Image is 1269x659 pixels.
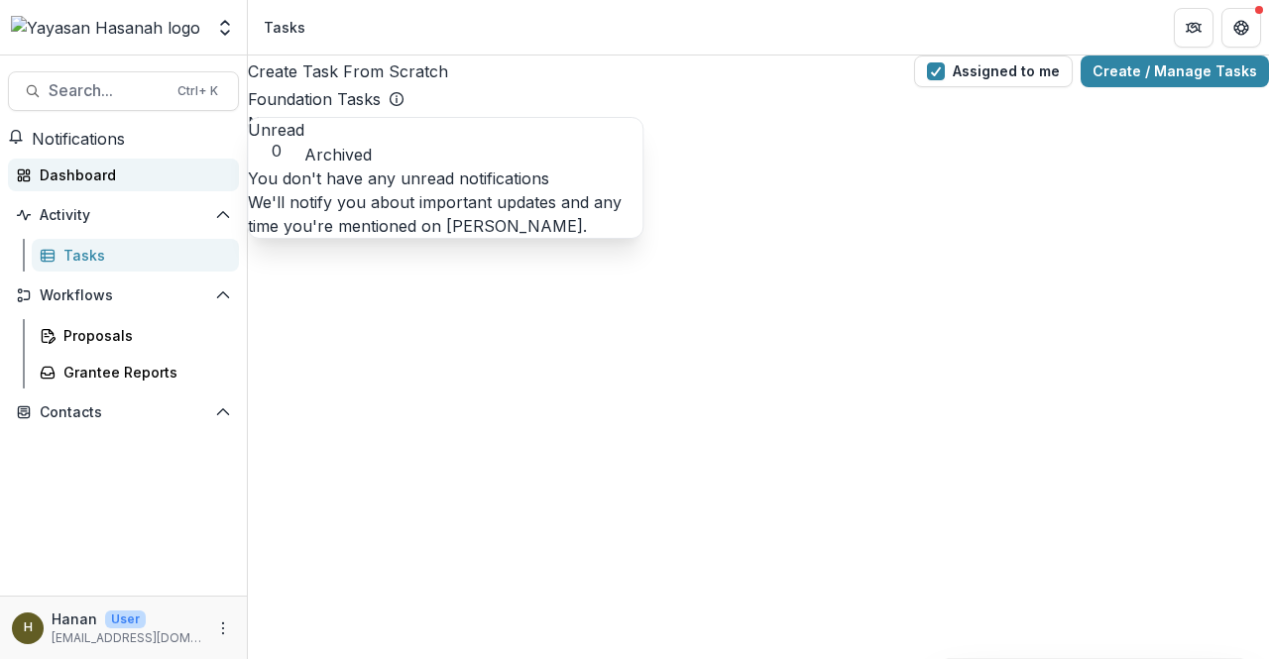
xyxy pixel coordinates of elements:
a: Create / Manage Tasks [1081,55,1269,87]
p: User [105,610,146,628]
img: Yayasan Hasanah logo [11,16,200,40]
button: Open Workflows [8,279,239,311]
p: No tasks available [248,159,1269,182]
span: Workflows [40,287,207,304]
a: Dashboard [8,159,239,191]
button: Open Activity [8,199,239,231]
p: You don't have any unread notifications [248,166,642,190]
span: Notifications [32,129,125,149]
p: We'll notify you about important updates and any time you're mentioned on [PERSON_NAME]. [248,190,642,238]
p: Foundation Tasks [248,87,381,111]
p: [EMAIL_ADDRESS][DOMAIN_NAME] [52,629,203,647]
a: Create Task From Scratch [248,59,448,83]
button: Assigned to me [914,55,1073,87]
button: Get Help [1221,8,1261,48]
button: Open entity switcher [211,8,239,48]
button: More [211,616,235,640]
button: Partners [1174,8,1213,48]
span: Search... [49,81,166,100]
div: Grantee Reports [63,362,223,383]
button: Notifications [8,127,125,151]
button: Archived [304,143,372,166]
div: Tasks [63,245,223,266]
span: Activity [40,207,207,224]
button: Search... [8,71,239,111]
a: Tasks [32,239,239,272]
div: Tasks [264,17,305,38]
nav: breadcrumb [256,13,313,42]
span: 0 [248,142,304,161]
button: Unread [248,118,304,161]
button: Open Contacts [8,396,239,428]
p: No tasks available [248,111,1269,135]
span: Contacts [40,404,207,421]
p: Hanan [52,608,97,629]
a: Grantee Reports [32,356,239,388]
div: Ctrl + K [173,80,222,102]
a: Proposals [32,319,239,352]
div: Proposals [63,325,223,346]
div: Hanan [24,621,33,634]
div: Dashboard [40,165,223,185]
